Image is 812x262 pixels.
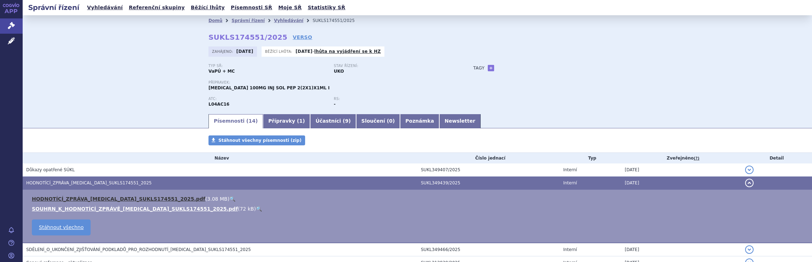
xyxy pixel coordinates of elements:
span: [MEDICAL_DATA] 100MG INJ SOL PEP 2(2X1)X1ML I [208,85,330,90]
th: Číslo jednací [417,153,560,163]
td: SUKL349439/2025 [417,177,560,190]
a: Stáhnout všechny písemnosti (zip) [208,135,305,145]
a: Běžící lhůty [189,3,227,12]
p: Přípravek: [208,80,459,85]
span: Důkazy opatřené SÚKL [26,167,75,172]
button: detail [745,179,754,187]
strong: [DATE] [296,49,313,54]
span: SDĚLENÍ_O_UKONČENÍ_ZJIŠŤOVÁNÍ_PODKLADŮ_PRO_ROZHODNUTÍ_TREMFYA_SUKLS174551_2025 [26,247,251,252]
h2: Správní řízení [23,2,85,12]
span: 0 [389,118,393,124]
a: lhůta na vyjádření se k HZ [314,49,381,54]
a: Sloučení (0) [356,114,400,128]
button: detail [745,166,754,174]
td: [DATE] [621,243,742,256]
a: Poznámka [400,114,439,128]
a: Vyhledávání [274,18,303,23]
a: Účastníci (9) [310,114,356,128]
strong: GUSELKUMAB [208,102,229,107]
li: SUKLS174551/2025 [313,15,364,26]
th: Typ [560,153,621,163]
span: HODNOTÍCÍ_ZPRÁVA_TREMFYA_SUKLS174551_2025 [26,180,152,185]
td: [DATE] [621,163,742,177]
td: SUKL349466/2025 [417,243,560,256]
span: Interní [563,180,577,185]
span: 9 [345,118,349,124]
a: Moje SŘ [276,3,304,12]
h3: Tagy [473,64,485,72]
a: Domů [208,18,222,23]
a: Přípravky (1) [263,114,310,128]
a: Správní řízení [231,18,265,23]
span: Interní [563,247,577,252]
a: Písemnosti SŘ [229,3,274,12]
button: detail [745,245,754,254]
p: - [296,49,381,54]
p: Stav řízení: [334,64,452,68]
p: Typ SŘ: [208,64,327,68]
p: ATC: [208,97,327,101]
strong: SUKLS174551/2025 [208,33,287,41]
a: Písemnosti (14) [208,114,263,128]
a: Newsletter [439,114,481,128]
a: Statistiky SŘ [305,3,347,12]
li: ( ) [32,205,805,212]
a: VERSO [293,34,312,41]
strong: VaPÚ + MC [208,69,235,74]
a: Referenční skupiny [127,3,187,12]
strong: [DATE] [236,49,253,54]
span: 14 [248,118,255,124]
span: 1 [299,118,303,124]
abbr: (?) [694,156,699,161]
span: 72 kB [240,206,254,212]
span: Interní [563,167,577,172]
p: RS: [334,97,452,101]
a: SOUHRN_K_HODNOTÍCÍ_ZPRÁVĚ_[MEDICAL_DATA]_SUKLS174551_2025.pdf [32,206,238,212]
span: Stáhnout všechny písemnosti (zip) [218,138,302,143]
a: HODNOTÍCÍ_ZPRÁVA_[MEDICAL_DATA]_SUKLS174551_2025.pdf [32,196,205,202]
span: 3.08 MB [207,196,227,202]
strong: - [334,102,336,107]
span: Běžící lhůta: [265,49,294,54]
a: 🔍 [256,206,262,212]
a: 🔍 [229,196,235,202]
th: Název [23,153,417,163]
a: Vyhledávání [85,3,125,12]
td: SUKL349407/2025 [417,163,560,177]
a: + [488,65,494,71]
li: ( ) [32,195,805,202]
span: Zahájeno: [212,49,234,54]
a: Stáhnout všechno [32,219,91,235]
strong: UKO [334,69,344,74]
th: Zveřejněno [621,153,742,163]
td: [DATE] [621,177,742,190]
